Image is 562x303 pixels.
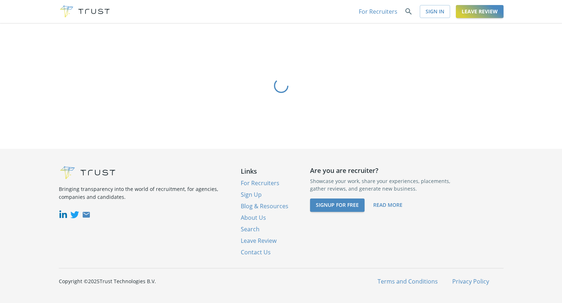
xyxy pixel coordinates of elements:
[426,7,444,16] span: Sign In
[373,201,402,210] span: Read more
[452,277,489,286] a: Privacy Policy
[456,5,504,18] button: Leave Review
[310,199,365,212] button: Signup for free
[59,185,232,201] h6: Bringing transparency into the world of recruitment, for agencies, companies and candidates.
[359,7,397,16] a: For Recruiters
[241,166,299,177] h2: Links
[241,225,260,233] a: Search
[241,214,266,222] a: About Us
[420,5,450,18] button: Sign In
[59,278,156,285] p: Copyright © 2025 Trust Technologies B.V.
[241,202,288,210] a: Blog & Resources
[456,7,504,15] a: Leave Review
[370,199,405,212] button: Read more
[462,7,498,16] span: Leave Review
[420,7,450,15] a: Sign In
[59,166,117,179] img: logo
[59,5,111,18] img: logo
[241,179,279,187] a: For Recruiters
[310,166,454,175] h2: Are you are recruiter?
[316,201,359,210] span: Signup for free
[241,248,271,256] a: Contact Us
[310,177,454,193] h6: Showcase your work, share your experiences, placements, gather reviews, and generate new business.
[378,277,438,286] a: Terms and Conditions
[310,199,370,212] a: Signup for free
[241,191,262,199] a: Sign Up
[241,237,276,245] a: Leave Review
